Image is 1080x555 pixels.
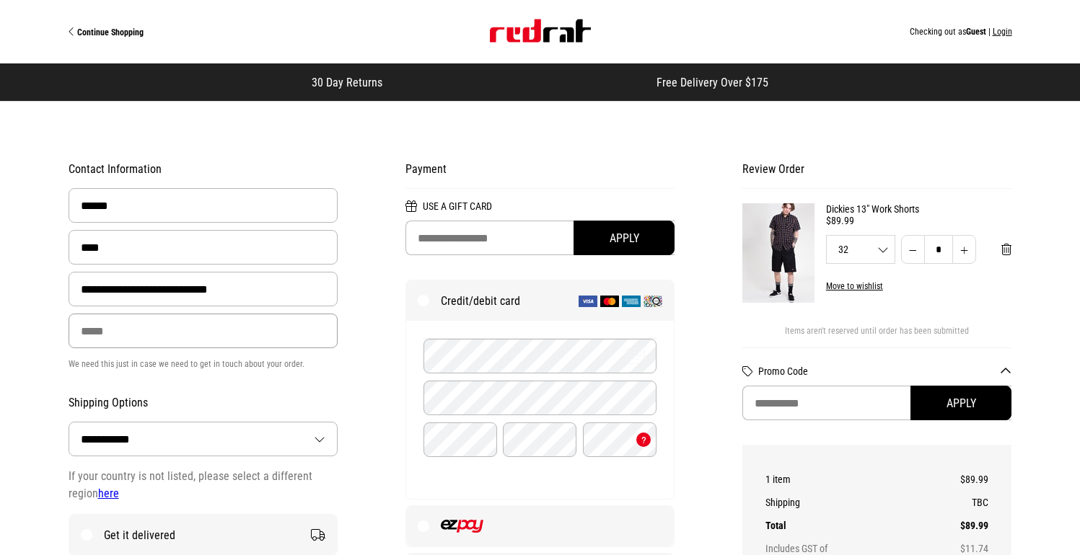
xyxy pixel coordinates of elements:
[742,162,1012,189] h2: Review Order
[815,281,883,291] button: Move to wishlist
[910,386,1011,420] button: Apply
[12,6,55,49] button: Open LiveChat chat widget
[406,280,675,321] label: Credit/debit card
[924,235,953,264] input: Quantity
[69,230,338,265] input: Last Name
[827,244,895,254] span: 32
[622,296,641,307] img: American Express
[490,19,591,43] img: Red Rat [Build]
[405,162,675,189] h2: Payment
[742,326,1012,347] div: Items aren't reserved until order has been submitted
[636,432,651,447] button: What's a CVC?
[901,235,925,264] button: Decrease quantity
[312,76,382,89] span: 30 Day Returns
[644,296,662,307] img: Q Card
[919,491,989,514] td: TBC
[69,188,338,223] input: First Name
[69,26,304,37] a: Continue Shopping
[583,422,657,457] input: CVC
[98,487,119,500] a: here
[579,296,597,307] img: Visa
[742,203,815,303] img: Dickies 13" Work Shorts
[423,422,497,457] input: Month (MM)
[765,491,919,514] th: Shipping
[919,514,989,537] td: $89.99
[69,355,338,373] p: We need this just in case we need to get in touch about your order.
[69,162,338,177] h2: Contact Information
[574,221,675,255] button: Apply
[990,235,1023,264] button: Remove from cart
[765,514,919,537] th: Total
[411,75,628,89] iframe: Customer reviews powered by Trustpilot
[69,468,338,502] div: If your country is not listed, please select a different region
[919,468,989,491] td: $89.99
[826,203,1012,215] a: Dickies 13" Work Shorts
[952,235,976,264] button: Increase quantity
[758,365,1012,377] button: Promo Code
[742,386,1012,420] input: Promo Code
[69,272,338,306] input: Email Address
[657,76,768,89] span: Free Delivery Over $175
[304,27,1012,37] div: Checking out as
[988,27,991,37] span: |
[503,422,576,457] input: Year (YY)
[423,381,657,415] input: Name on Card
[993,27,1012,37] button: Login
[69,396,338,410] h2: Shipping Options
[77,27,144,37] span: Continue Shopping
[600,296,619,307] img: Mastercard
[765,468,919,491] th: 1 item
[826,215,1012,226] div: $89.99
[966,27,986,37] span: Guest
[405,200,675,221] h2: Use a Gift Card
[69,314,338,348] input: Phone
[69,515,338,555] label: Get it delivered
[423,339,657,373] input: Card Number
[69,422,337,456] select: Country
[441,520,483,533] img: EZPAY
